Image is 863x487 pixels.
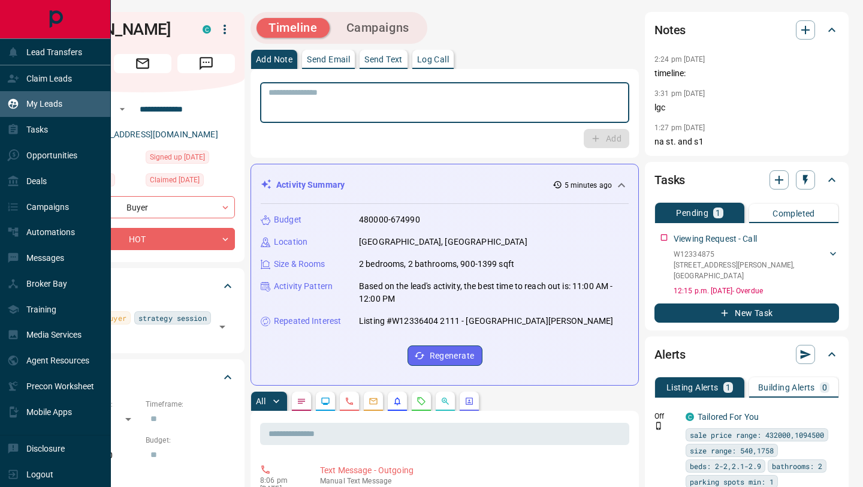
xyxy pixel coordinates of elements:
[565,180,612,191] p: 5 minutes ago
[274,236,307,248] p: Location
[464,396,474,406] svg: Agent Actions
[150,174,200,186] span: Claimed [DATE]
[146,435,235,446] p: Budget:
[146,399,235,410] p: Timeframe:
[359,236,527,248] p: [GEOGRAPHIC_DATA], [GEOGRAPHIC_DATA]
[115,102,129,116] button: Open
[654,136,839,148] p: na st. and s1
[674,246,839,284] div: W12334875[STREET_ADDRESS][PERSON_NAME],[GEOGRAPHIC_DATA]
[654,101,839,114] p: lgc
[666,383,719,392] p: Listing Alerts
[654,340,839,369] div: Alerts
[822,383,827,392] p: 0
[334,18,421,38] button: Campaigns
[297,396,306,406] svg: Notes
[320,477,624,485] p: Text Message
[654,170,685,190] h2: Tasks
[50,20,185,39] h1: [PERSON_NAME]
[674,233,757,245] p: Viewing Request - Call
[690,460,761,472] span: beds: 2-2,2.1-2.9
[114,54,171,73] span: Email
[726,383,731,392] p: 1
[654,89,705,98] p: 3:31 pm [DATE]
[274,258,325,270] p: Size & Rooms
[203,25,211,34] div: condos.ca
[686,413,694,421] div: condos.ca
[369,396,378,406] svg: Emails
[654,411,678,422] p: Off
[690,444,774,456] span: size range: 540,1758
[260,476,302,485] p: 8:06 pm
[440,396,450,406] svg: Opportunities
[320,464,624,477] p: Text Message - Outgoing
[345,396,354,406] svg: Calls
[256,55,292,64] p: Add Note
[674,260,827,281] p: [STREET_ADDRESS][PERSON_NAME] , [GEOGRAPHIC_DATA]
[359,214,420,226] p: 480000-674990
[654,67,839,80] p: timeline:
[274,280,333,293] p: Activity Pattern
[654,166,839,194] div: Tasks
[758,383,815,392] p: Building Alerts
[654,345,686,364] h2: Alerts
[274,315,341,327] p: Repeated Interest
[654,303,839,323] button: New Task
[307,55,350,64] p: Send Email
[773,209,815,218] p: Completed
[50,196,235,218] div: Buyer
[417,396,426,406] svg: Requests
[138,312,207,324] span: strategy session
[146,151,235,167] div: Fri Feb 10 2023
[417,55,449,64] p: Log Call
[716,209,720,217] p: 1
[50,228,235,250] div: HOT
[320,477,345,485] span: manual
[359,280,629,305] p: Based on the lead's activity, the best time to reach out is: 11:00 AM - 12:00 PM
[674,249,827,260] p: W12334875
[654,20,686,40] h2: Notes
[676,209,708,217] p: Pending
[393,396,402,406] svg: Listing Alerts
[359,315,613,327] p: Listing #W12336404 2111 - [GEOGRAPHIC_DATA][PERSON_NAME]
[50,272,235,300] div: Tags
[257,18,330,38] button: Timeline
[274,214,301,226] p: Budget
[654,55,705,64] p: 2:24 pm [DATE]
[654,124,705,132] p: 1:27 pm [DATE]
[408,345,482,366] button: Regenerate
[146,173,235,190] div: Thu Sep 12 2024
[654,16,839,44] div: Notes
[654,422,663,430] svg: Push Notification Only
[83,130,218,139] a: [EMAIL_ADDRESS][DOMAIN_NAME]
[364,55,403,64] p: Send Text
[321,396,330,406] svg: Lead Browsing Activity
[50,363,235,392] div: Criteria
[261,174,629,196] div: Activity Summary5 minutes ago
[674,285,839,296] p: 12:15 p.m. [DATE] - Overdue
[50,471,235,482] p: Areas Searched:
[698,412,759,422] a: Tailored For You
[177,54,235,73] span: Message
[772,460,822,472] span: bathrooms: 2
[214,318,231,335] button: Open
[690,429,824,441] span: sale price range: 432000,1094500
[359,258,514,270] p: 2 bedrooms, 2 bathrooms, 900-1399 sqft
[276,179,345,191] p: Activity Summary
[256,397,265,405] p: All
[150,151,205,163] span: Signed up [DATE]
